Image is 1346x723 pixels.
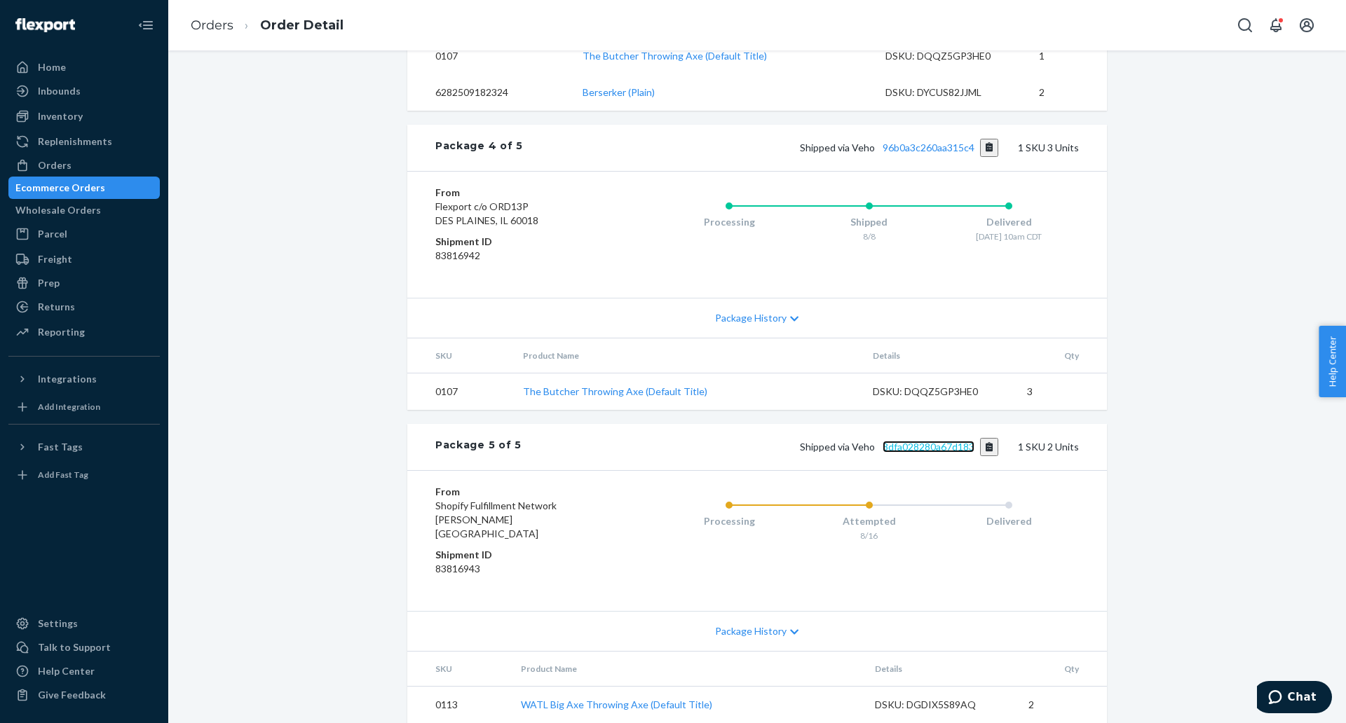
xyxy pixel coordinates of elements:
a: WATL Big Axe Throwing Axe (Default Title) [521,698,712,710]
button: Open Search Box [1231,11,1259,39]
a: Freight [8,248,160,270]
div: Talk to Support [38,640,111,654]
button: Give Feedback [8,684,160,706]
td: 6282509182324 [407,74,571,111]
div: DSKU: DQQZ5GP3HE0 [885,49,1017,63]
button: Open account menu [1293,11,1321,39]
div: Shipped [799,215,939,229]
th: SKU [407,652,510,687]
div: Integrations [38,372,97,386]
td: 1 [1028,37,1107,74]
a: 3dfa028280a67d183 [883,441,974,453]
div: Inventory [38,109,83,123]
th: Details [864,652,1018,687]
a: Replenishments [8,130,160,153]
div: 1 SKU 2 Units [522,438,1079,456]
div: Give Feedback [38,688,106,702]
dt: Shipment ID [435,548,603,562]
div: Package 5 of 5 [435,438,522,456]
button: Copy tracking number [980,139,999,157]
div: 8/16 [799,530,939,542]
a: Order Detail [260,18,344,33]
a: The Butcher Throwing Axe (Default Title) [583,50,767,62]
a: The Butcher Throwing Axe (Default Title) [523,385,707,397]
div: DSKU: DGDIX5S89AQ [875,698,1007,712]
td: 2 [1017,686,1107,723]
td: 0107 [407,373,512,410]
a: Home [8,56,160,78]
a: Add Integration [8,396,160,418]
a: Returns [8,296,160,318]
div: Package 4 of 5 [435,139,523,157]
button: Open notifications [1262,11,1290,39]
div: Inbounds [38,84,81,98]
th: SKU [407,338,512,373]
button: Copy tracking number [980,438,999,456]
a: Orders [8,154,160,177]
a: Parcel [8,223,160,245]
div: Delivered [939,514,1079,528]
dd: 83816942 [435,249,603,263]
button: Fast Tags [8,436,160,458]
a: Add Fast Tag [8,464,160,486]
div: Add Integration [38,401,100,413]
a: Reporting [8,321,160,343]
div: Ecommerce Orders [15,181,105,195]
button: Help Center [1319,326,1346,397]
div: Replenishments [38,135,112,149]
span: Shipped via Veho [800,142,999,153]
div: 1 SKU 3 Units [523,139,1079,157]
dd: 83816943 [435,562,603,576]
dt: From [435,186,603,200]
div: Returns [38,300,75,314]
div: Processing [659,514,799,528]
div: DSKU: DYCUS82JJML [885,85,1017,99]
th: Details [862,338,1016,373]
a: Settings [8,612,160,635]
div: DSKU: DQQZ5GP3HE0 [873,385,1005,399]
td: 3 [1016,373,1107,410]
th: Product Name [510,652,864,687]
div: Fast Tags [38,440,83,454]
a: Inbounds [8,80,160,102]
td: 2 [1028,74,1107,111]
div: Freight [38,252,72,266]
span: Shipped via Veho [800,441,999,453]
div: Processing [659,215,799,229]
span: Package History [715,624,787,638]
span: Flexport c/o ORD13P DES PLAINES, IL 60018 [435,200,538,226]
th: Qty [1017,652,1107,687]
div: Help Center [38,664,95,678]
a: Help Center [8,660,160,682]
a: Prep [8,272,160,294]
div: Prep [38,276,60,290]
div: Delivered [939,215,1079,229]
div: [DATE] 10am CDT [939,230,1079,242]
button: Close Navigation [132,11,160,39]
button: Integrations [8,368,160,390]
span: Shopify Fulfillment Network [PERSON_NAME][GEOGRAPHIC_DATA] [435,500,557,539]
iframe: Opens a widget where you can chat to one of our agents [1257,681,1332,716]
a: 96b0a3c260aa315c4 [883,142,974,153]
div: Add Fast Tag [38,469,88,481]
th: Product Name [512,338,862,373]
div: Attempted [799,514,939,528]
ol: breadcrumbs [179,5,355,46]
div: Reporting [38,325,85,339]
div: Wholesale Orders [15,203,101,217]
td: 0107 [407,37,571,74]
div: Orders [38,158,72,172]
div: 8/8 [799,230,939,242]
div: Parcel [38,227,67,241]
img: Flexport logo [15,18,75,32]
a: Berserker (Plain) [583,86,655,98]
dt: From [435,485,603,499]
dt: Shipment ID [435,235,603,249]
a: Orders [191,18,233,33]
th: Qty [1016,338,1107,373]
a: Ecommerce Orders [8,177,160,199]
button: Talk to Support [8,636,160,659]
div: Settings [38,617,78,631]
a: Inventory [8,105,160,128]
